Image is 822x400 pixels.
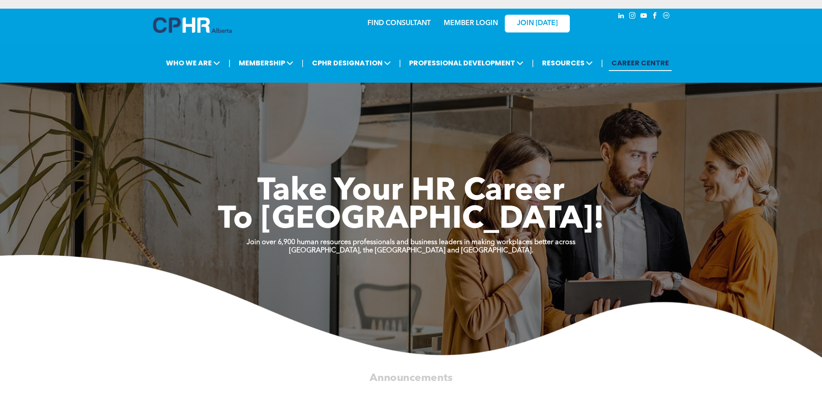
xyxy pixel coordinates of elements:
span: Take Your HR Career [257,176,565,207]
span: RESOURCES [539,55,595,71]
a: linkedin [617,11,626,23]
a: instagram [628,11,637,23]
li: | [601,54,603,72]
span: CPHR DESIGNATION [309,55,393,71]
strong: [GEOGRAPHIC_DATA], the [GEOGRAPHIC_DATA] and [GEOGRAPHIC_DATA]. [289,247,533,254]
li: | [228,54,231,72]
span: To [GEOGRAPHIC_DATA]! [218,204,604,235]
span: MEMBERSHIP [236,55,296,71]
a: JOIN [DATE] [505,15,570,32]
a: facebook [650,11,660,23]
a: CAREER CENTRE [609,55,672,71]
img: A blue and white logo for cp alberta [153,17,232,33]
a: youtube [639,11,649,23]
span: Announcements [370,373,452,383]
span: PROFESSIONAL DEVELOPMENT [406,55,526,71]
span: JOIN [DATE] [517,19,558,28]
a: MEMBER LOGIN [444,20,498,27]
li: | [532,54,534,72]
li: | [399,54,401,72]
a: FIND CONSULTANT [367,20,431,27]
a: Social network [662,11,671,23]
li: | [302,54,304,72]
span: WHO WE ARE [163,55,223,71]
strong: Join over 6,900 human resources professionals and business leaders in making workplaces better ac... [247,239,575,246]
